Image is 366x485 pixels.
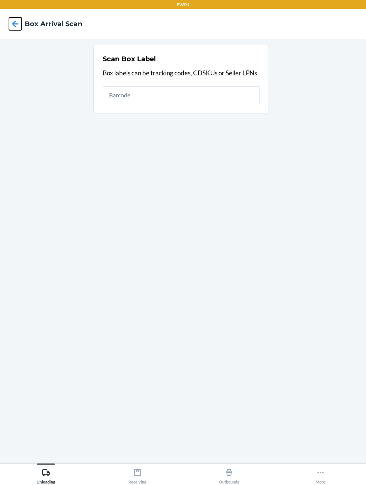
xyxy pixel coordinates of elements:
[183,463,274,484] button: Outbounds
[25,19,82,29] h4: Box Arrival Scan
[37,465,55,484] div: Unloading
[219,465,239,484] div: Outbounds
[128,465,146,484] div: Receiving
[91,463,183,484] button: Receiving
[103,54,156,64] h2: Scan Box Label
[103,86,260,104] input: Barcode
[316,465,325,484] div: More
[103,68,260,78] p: Box labels can be tracking codes, CDSKUs or Seller LPNs
[274,463,366,484] button: More
[177,1,190,8] p: EWR1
